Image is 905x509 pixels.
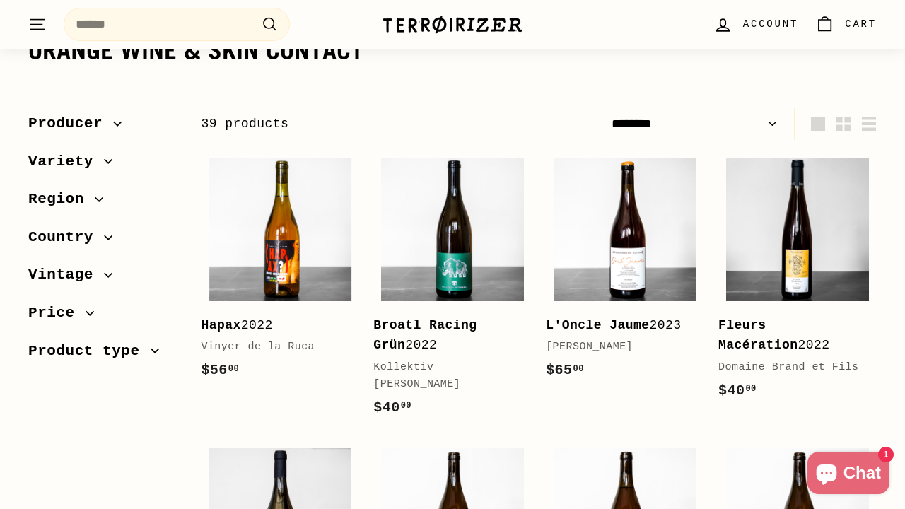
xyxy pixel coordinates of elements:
b: Hapax [201,318,240,332]
inbox-online-store-chat: Shopify online store chat [803,452,894,498]
sup: 00 [573,364,584,374]
sup: 00 [745,384,756,394]
button: Variety [28,146,178,185]
h1: Orange wine & Skin contact [28,37,877,65]
span: $56 [201,362,239,378]
button: Country [28,222,178,260]
a: Fleurs Macération2022Domaine Brand et Fils [718,151,877,416]
a: Hapax2022Vinyer de la Ruca [201,151,359,397]
a: Broatl Racing Grün2022Kollektiv [PERSON_NAME] [373,151,532,433]
sup: 00 [401,401,411,411]
span: Product type [28,339,151,363]
div: [PERSON_NAME] [546,339,690,356]
div: Vinyer de la Ruca [201,339,345,356]
span: Country [28,226,104,250]
span: $40 [718,382,757,399]
span: $65 [546,362,584,378]
span: Cart [845,16,877,32]
b: Fleurs Macération [718,318,798,353]
span: Variety [28,150,104,174]
span: Account [743,16,798,32]
b: Broatl Racing Grün [373,318,477,353]
a: Account [705,4,807,45]
button: Product type [28,336,178,374]
a: Cart [807,4,885,45]
div: 2022 [718,315,863,356]
b: L'Oncle Jaume [546,318,649,332]
button: Region [28,184,178,222]
div: Domaine Brand et Fils [718,359,863,376]
button: Price [28,298,178,336]
button: Producer [28,108,178,146]
span: Price [28,301,86,325]
sup: 00 [228,364,239,374]
a: L'Oncle Jaume2023[PERSON_NAME] [546,151,704,397]
span: Producer [28,112,113,136]
div: 2022 [201,315,345,336]
span: Vintage [28,263,104,287]
div: 39 products [201,114,539,134]
div: 2022 [373,315,518,356]
button: Vintage [28,259,178,298]
div: Kollektiv [PERSON_NAME] [373,359,518,393]
span: Region [28,187,95,211]
div: 2023 [546,315,690,336]
span: $40 [373,399,411,416]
